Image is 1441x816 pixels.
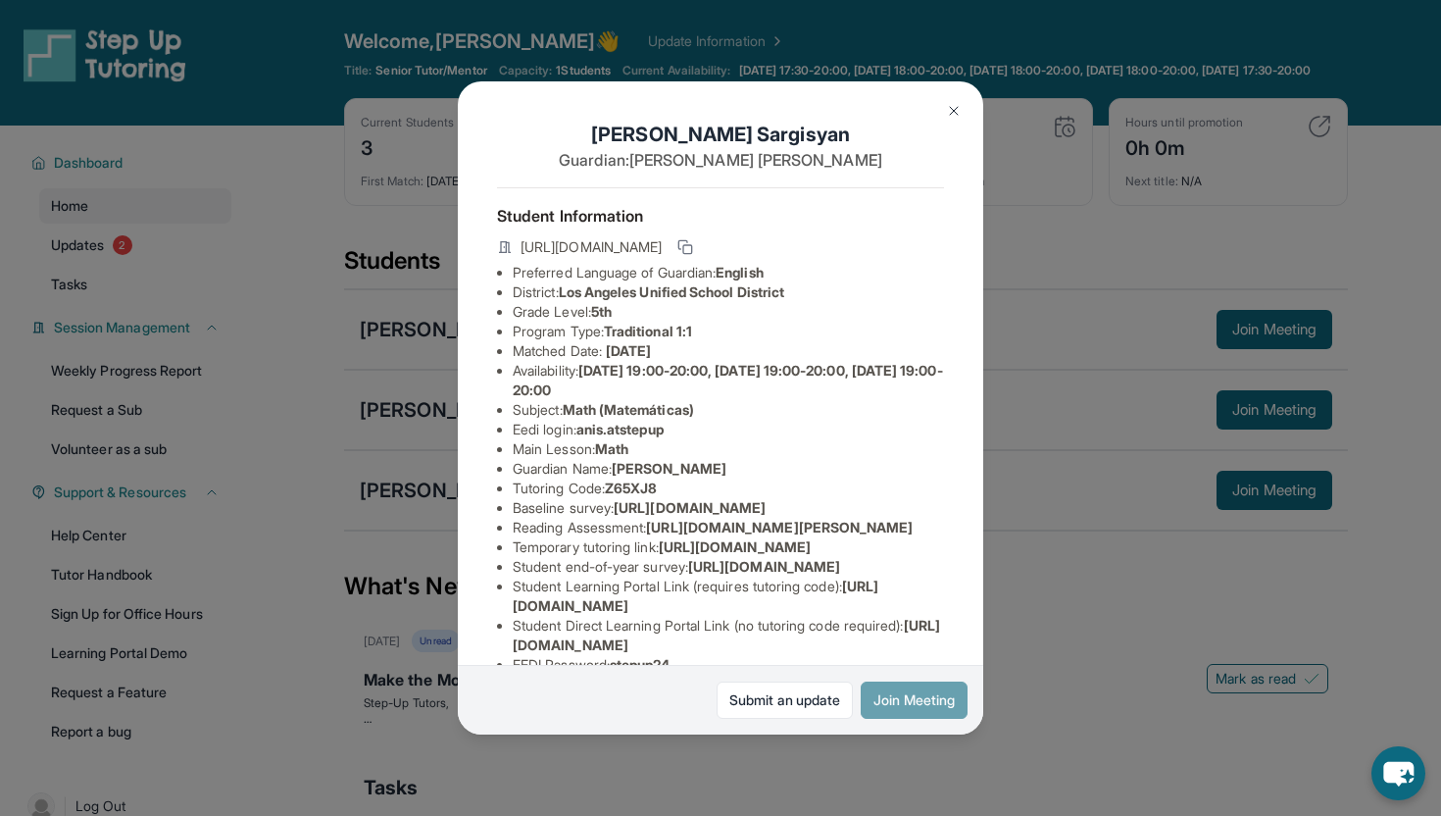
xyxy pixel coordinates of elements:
[591,303,612,320] span: 5th
[513,420,944,439] li: Eedi login :
[946,103,962,119] img: Close Icon
[1371,746,1425,800] button: chat-button
[513,498,944,518] li: Baseline survey :
[513,537,944,557] li: Temporary tutoring link :
[513,361,944,400] li: Availability:
[513,518,944,537] li: Reading Assessment :
[559,283,784,300] span: Los Angeles Unified School District
[513,282,944,302] li: District:
[497,148,944,172] p: Guardian: [PERSON_NAME] [PERSON_NAME]
[606,342,651,359] span: [DATE]
[595,440,628,457] span: Math
[513,362,943,398] span: [DATE] 19:00-20:00, [DATE] 19:00-20:00, [DATE] 19:00-20:00
[659,538,811,555] span: [URL][DOMAIN_NAME]
[513,616,944,655] li: Student Direct Learning Portal Link (no tutoring code required) :
[614,499,766,516] span: [URL][DOMAIN_NAME]
[513,655,944,675] li: EEDI Password :
[513,322,944,341] li: Program Type:
[716,264,764,280] span: English
[563,401,694,418] span: Math (Matemáticas)
[861,682,968,719] button: Join Meeting
[605,480,657,496] span: Z65XJ8
[612,460,726,477] span: [PERSON_NAME]
[673,235,697,259] button: Copy link
[513,479,944,498] li: Tutoring Code :
[513,341,944,361] li: Matched Date:
[513,439,944,459] li: Main Lesson :
[497,204,944,228] h4: Student Information
[513,459,944,479] li: Guardian Name :
[513,400,944,420] li: Subject :
[521,237,662,257] span: [URL][DOMAIN_NAME]
[688,558,840,575] span: [URL][DOMAIN_NAME]
[513,302,944,322] li: Grade Level:
[610,656,671,673] span: stepup24
[513,577,944,616] li: Student Learning Portal Link (requires tutoring code) :
[513,263,944,282] li: Preferred Language of Guardian:
[497,121,944,148] h1: [PERSON_NAME] Sargisyan
[646,519,913,535] span: [URL][DOMAIN_NAME][PERSON_NAME]
[576,421,664,437] span: anis.atstepup
[717,682,853,719] a: Submit an update
[513,557,944,577] li: Student end-of-year survey :
[604,323,692,339] span: Traditional 1:1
